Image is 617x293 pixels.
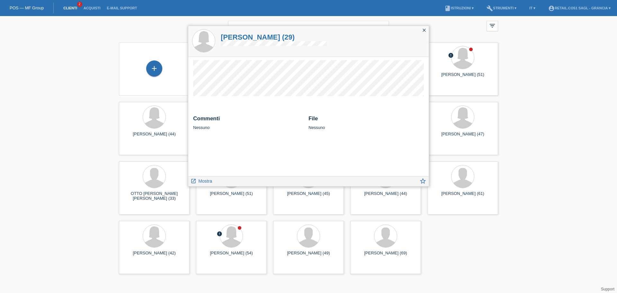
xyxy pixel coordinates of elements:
[433,72,493,82] div: [PERSON_NAME] (51)
[124,251,184,261] div: [PERSON_NAME] (42)
[193,115,304,130] div: Nessuno
[433,132,493,142] div: [PERSON_NAME] (47)
[483,6,520,10] a: buildStrumenti ▾
[487,5,493,12] i: build
[444,5,451,12] i: book
[601,287,614,291] a: Support
[191,178,196,184] i: launch
[278,251,339,261] div: [PERSON_NAME] (49)
[548,5,555,12] i: account_circle
[419,178,426,185] i: star_border
[77,2,82,7] span: 2
[10,5,44,10] a: POS — MF Group
[228,21,389,36] input: Ricerca...
[419,178,426,186] a: star_border
[221,33,327,41] a: [PERSON_NAME] (29)
[308,115,424,125] h2: File
[104,6,140,10] a: E-mail Support
[193,115,304,125] h2: Commenti
[308,115,424,130] div: Nessuno
[201,191,262,201] div: [PERSON_NAME] (51)
[201,251,262,261] div: [PERSON_NAME] (54)
[278,191,339,201] div: [PERSON_NAME] (45)
[217,231,222,238] div: Rifiutato
[124,132,184,142] div: [PERSON_NAME] (44)
[448,52,454,59] div: Rifiutato
[355,191,416,201] div: [PERSON_NAME] (44)
[526,6,539,10] a: IT ▾
[489,22,496,29] i: filter_list
[80,6,104,10] a: Acquisti
[422,28,427,33] i: close
[198,179,212,184] span: Mostra
[147,63,162,74] div: Registrare cliente
[448,52,454,58] i: error
[355,251,416,261] div: [PERSON_NAME] (69)
[217,231,222,237] i: error
[433,191,493,201] div: [PERSON_NAME] (61)
[124,191,184,201] div: OTTO [PERSON_NAME] [PERSON_NAME] (33)
[191,177,212,185] a: launch Mostra
[441,6,477,10] a: bookIstruzioni ▾
[545,6,614,10] a: account_circleRetail.Co51 Sagl - Grancia ▾
[60,6,80,10] a: Clienti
